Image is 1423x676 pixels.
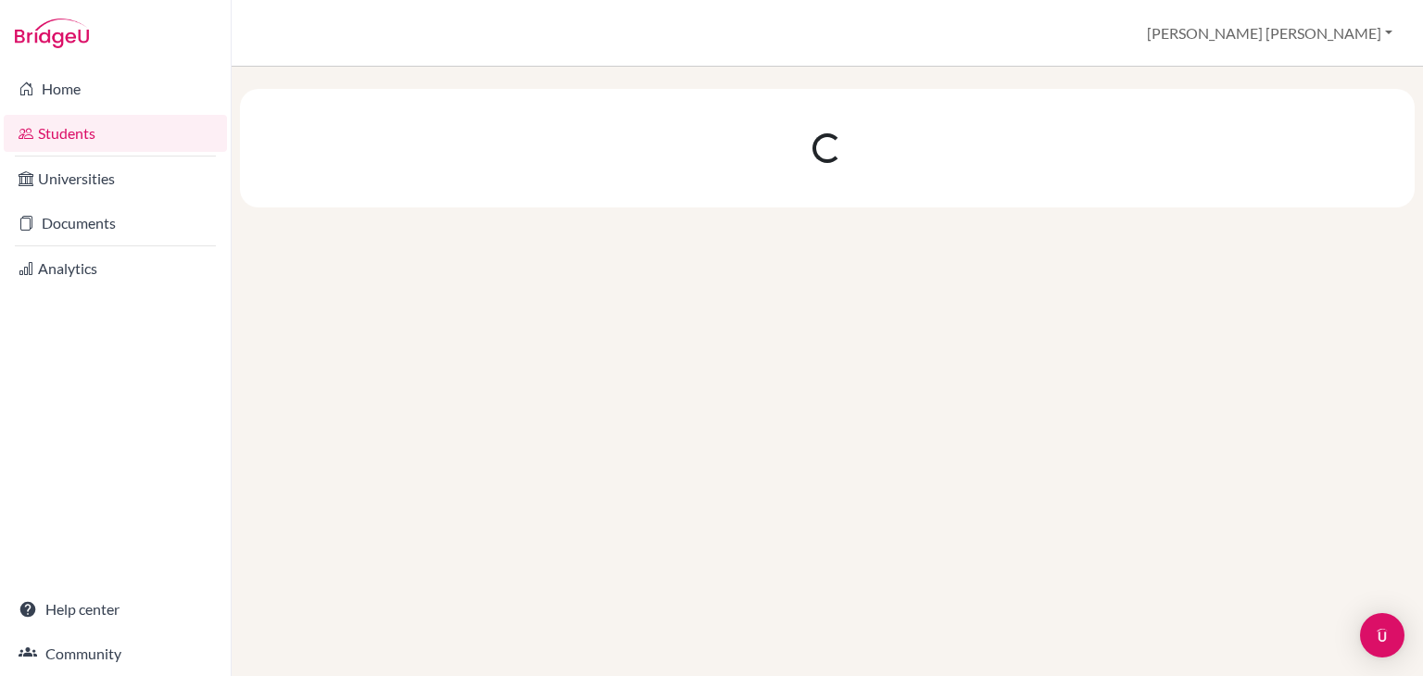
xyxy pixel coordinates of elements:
a: Community [4,635,227,672]
button: [PERSON_NAME] [PERSON_NAME] [1139,16,1401,51]
a: Help center [4,591,227,628]
div: Open Intercom Messenger [1360,613,1404,657]
a: Students [4,115,227,152]
a: Home [4,70,227,107]
a: Analytics [4,250,227,287]
img: Bridge-U [15,19,89,48]
a: Documents [4,205,227,242]
a: Universities [4,160,227,197]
